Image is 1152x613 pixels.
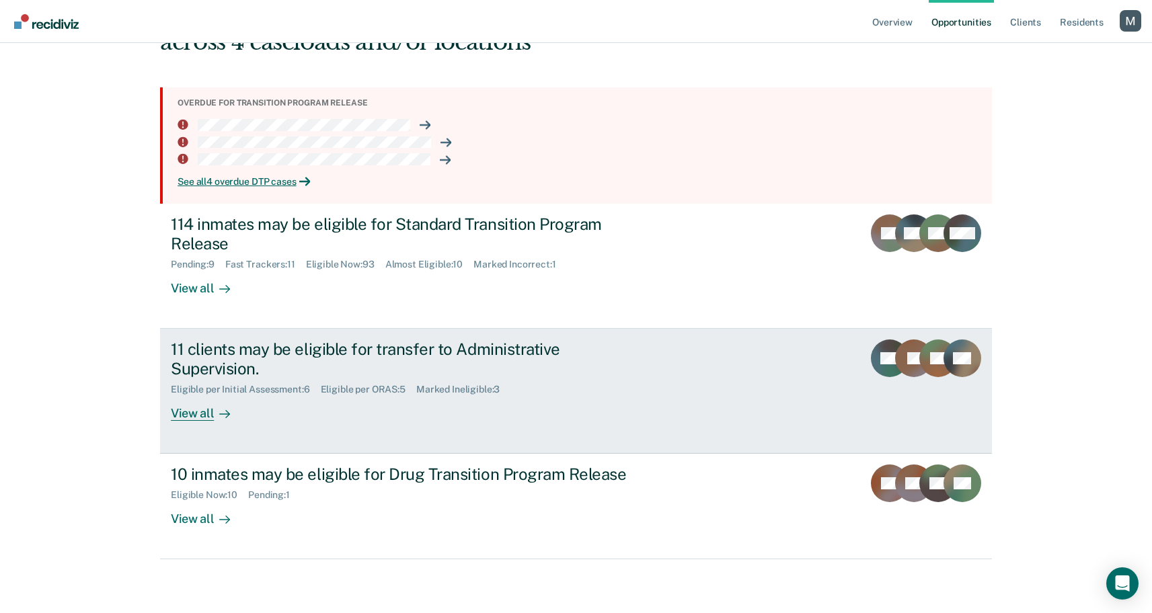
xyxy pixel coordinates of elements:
div: Marked Incorrect : 1 [473,259,567,270]
div: 10 inmates may be eligible for Drug Transition Program Release [171,464,643,484]
a: See all4 overdue DTP cases [178,176,981,188]
a: 114 inmates may be eligible for Standard Transition Program ReleasePending:9Fast Trackers:11Eligi... [160,204,992,329]
div: See all 4 overdue DTP cases [178,176,981,188]
div: Open Intercom Messenger [1106,567,1139,600]
div: Eligible Now : 93 [306,259,385,270]
div: 114 inmates may be eligible for Standard Transition Program Release [171,214,643,253]
div: Fast Trackers : 11 [225,259,306,270]
div: View all [171,395,246,421]
div: Hi, [PERSON_NAME]. We’ve found some outstanding items across 4 caseloads and/or locations [160,1,825,56]
div: Eligible Now : 10 [171,489,248,501]
img: Recidiviz [14,14,79,29]
div: Pending : 9 [171,259,225,270]
div: Marked Ineligible : 3 [416,384,510,395]
div: Overdue for transition program release [178,98,981,108]
div: View all [171,270,246,296]
div: 11 clients may be eligible for transfer to Administrative Supervision. [171,339,643,378]
div: Pending : 1 [248,489,301,501]
div: Eligible per ORAS : 5 [321,384,416,395]
a: 10 inmates may be eligible for Drug Transition Program ReleaseEligible Now:10Pending:1View all [160,454,992,559]
div: View all [171,501,246,527]
a: 11 clients may be eligible for transfer to Administrative Supervision.Eligible per Initial Assess... [160,329,992,454]
button: Profile dropdown button [1120,10,1141,32]
div: Almost Eligible : 10 [385,259,474,270]
div: Eligible per Initial Assessment : 6 [171,384,320,395]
